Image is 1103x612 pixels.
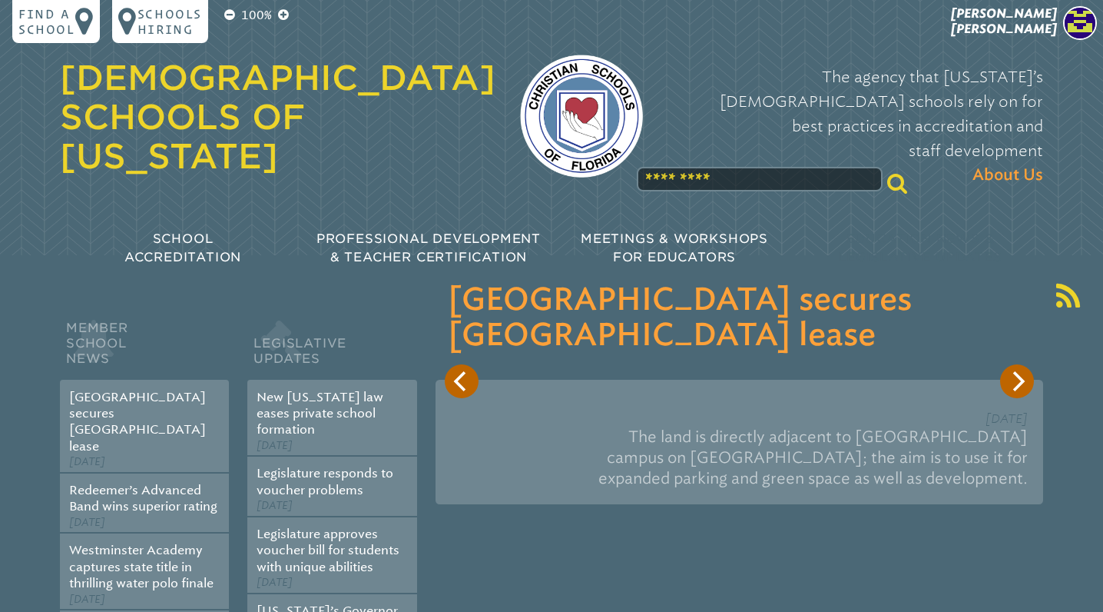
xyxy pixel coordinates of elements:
[257,390,383,437] a: New [US_STATE] law eases private school formation
[137,6,202,37] p: Schools Hiring
[316,231,541,264] span: Professional Development & Teacher Certification
[69,543,214,590] a: Westminster Academy captures state title in thrilling water polo finale
[60,317,229,380] h2: Member School News
[448,283,1031,354] h3: [GEOGRAPHIC_DATA] secures [GEOGRAPHIC_DATA] lease
[69,516,105,529] span: [DATE]
[445,364,479,398] button: Previous
[667,65,1043,188] p: The agency that [US_STATE]’s [DEMOGRAPHIC_DATA] schools rely on for best practices in accreditati...
[838,231,1002,264] span: Education News & Legislative Updates
[581,231,768,264] span: Meetings & Workshops for Educators
[257,576,293,589] span: [DATE]
[1063,6,1097,40] img: efbb4bd7842a81d88418237ffac5a9ff
[257,466,393,497] a: Legislature responds to voucher problems
[451,421,1028,494] p: The land is directly adjacent to [GEOGRAPHIC_DATA] campus on [GEOGRAPHIC_DATA]; the aim is to use...
[257,499,293,512] span: [DATE]
[69,455,105,468] span: [DATE]
[69,390,206,454] a: [GEOGRAPHIC_DATA] secures [GEOGRAPHIC_DATA] lease
[18,6,75,37] p: Find a school
[124,231,241,264] span: School Accreditation
[951,6,1057,36] span: [PERSON_NAME] [PERSON_NAME]
[257,439,293,452] span: [DATE]
[972,163,1043,188] span: About Us
[69,483,217,514] a: Redeemer’s Advanced Band wins superior rating
[985,411,1028,426] span: [DATE]
[257,527,399,574] a: Legislature approves voucher bill for students with unique abilities
[69,593,105,606] span: [DATE]
[60,58,495,176] a: [DEMOGRAPHIC_DATA] Schools of [US_STATE]
[520,55,643,178] img: csf-logo-web-colors.png
[247,317,416,380] h2: Legislative Updates
[1000,364,1034,398] button: Next
[238,6,275,25] p: 100%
